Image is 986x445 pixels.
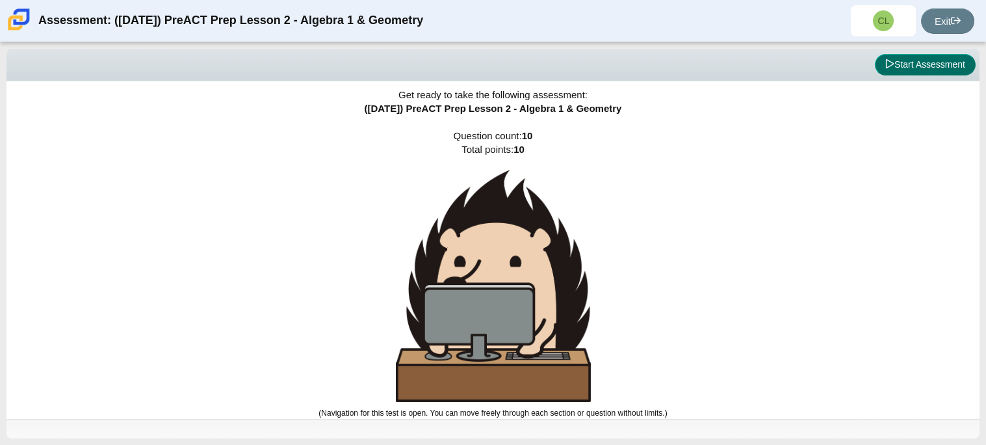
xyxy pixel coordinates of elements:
[38,5,423,36] div: Assessment: ([DATE]) PreACT Prep Lesson 2 - Algebra 1 & Geometry
[5,24,32,35] a: Carmen School of Science & Technology
[398,89,588,100] span: Get ready to take the following assessment:
[318,130,667,418] span: Question count: Total points:
[875,54,976,76] button: Start Assessment
[522,130,533,141] b: 10
[513,144,525,155] b: 10
[318,409,667,418] small: (Navigation for this test is open. You can move freely through each section or question without l...
[365,103,622,114] span: ([DATE]) PreACT Prep Lesson 2 - Algebra 1 & Geometry
[878,16,890,25] span: CL
[5,6,32,33] img: Carmen School of Science & Technology
[396,170,591,402] img: hedgehog-behind-computer-large.png
[921,8,974,34] a: Exit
